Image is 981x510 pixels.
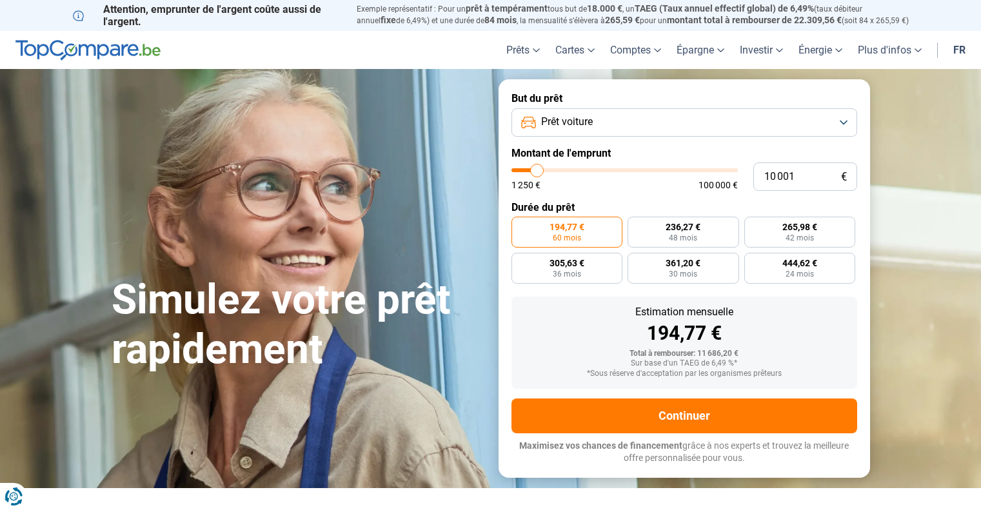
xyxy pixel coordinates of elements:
[946,31,973,69] a: fr
[522,359,847,368] div: Sur base d'un TAEG de 6,49 %*
[522,349,847,358] div: Total à rembourser: 11 686,20 €
[511,181,540,190] span: 1 250 €
[522,307,847,317] div: Estimation mensuelle
[669,31,732,69] a: Épargne
[522,324,847,343] div: 194,77 €
[553,270,581,278] span: 36 mois
[73,3,341,28] p: Attention, emprunter de l'argent coûte aussi de l'argent.
[782,259,817,268] span: 444,62 €
[667,15,842,25] span: montant total à rembourser de 22.309,56 €
[587,3,622,14] span: 18.000 €
[484,15,517,25] span: 84 mois
[550,222,584,231] span: 194,77 €
[669,270,697,278] span: 30 mois
[669,234,697,242] span: 48 mois
[511,92,857,104] label: But du prêt
[782,222,817,231] span: 265,98 €
[791,31,850,69] a: Énergie
[511,440,857,465] p: grâce à nos experts et trouvez la meilleure offre personnalisée pour vous.
[519,440,682,451] span: Maximisez vos chances de financement
[381,15,396,25] span: fixe
[666,222,700,231] span: 236,27 €
[112,275,483,375] h1: Simulez votre prêt rapidement
[550,259,584,268] span: 305,63 €
[635,3,814,14] span: TAEG (Taux annuel effectif global) de 6,49%
[786,234,814,242] span: 42 mois
[850,31,929,69] a: Plus d'infos
[15,40,161,61] img: TopCompare
[511,147,857,159] label: Montant de l'emprunt
[499,31,548,69] a: Prêts
[732,31,791,69] a: Investir
[522,369,847,378] div: *Sous réserve d'acceptation par les organismes prêteurs
[841,172,847,182] span: €
[605,15,640,25] span: 265,59 €
[699,181,738,190] span: 100 000 €
[548,31,602,69] a: Cartes
[511,398,857,433] button: Continuer
[602,31,669,69] a: Comptes
[357,3,909,26] p: Exemple représentatif : Pour un tous but de , un (taux débiteur annuel de 6,49%) et une durée de ...
[541,115,593,129] span: Prêt voiture
[511,108,857,137] button: Prêt voiture
[511,201,857,213] label: Durée du prêt
[466,3,548,14] span: prêt à tempérament
[553,234,581,242] span: 60 mois
[786,270,814,278] span: 24 mois
[666,259,700,268] span: 361,20 €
